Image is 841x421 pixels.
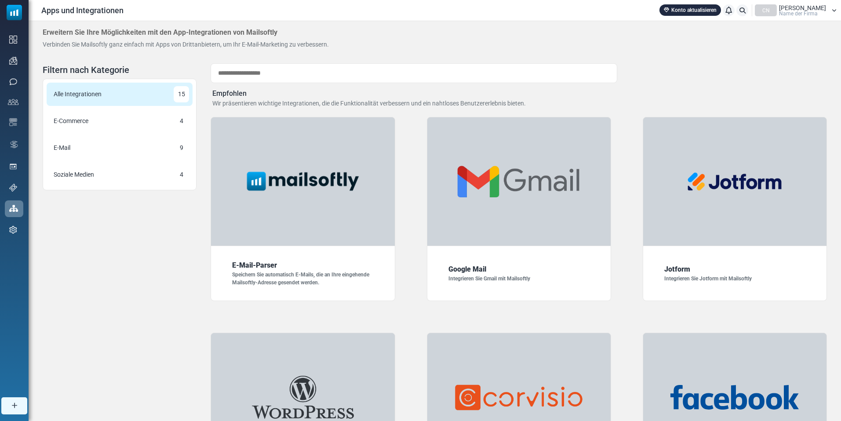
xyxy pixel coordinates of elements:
img: workflow.svg [9,139,19,149]
font: Integrieren Sie Gmail mit Mailsoftly [448,276,530,282]
font: Speichern Sie automatisch E-Mails, die an Ihre eingehende Mailsoftly-Adresse gesendet werden. [232,272,369,286]
font: E-Mail-Parser [232,261,277,269]
img: sms-icon.png [9,78,17,86]
font: 4 [180,171,183,178]
img: settings-icon.svg [9,226,17,234]
font: Jotform [664,265,690,273]
font: Konto aktualisieren [671,7,717,13]
img: support-icon.svg [9,184,17,192]
img: contacts-icon.svg [8,99,18,105]
font: CN [762,7,770,14]
font: 9 [180,144,183,151]
img: dashboard-icon.svg [9,36,17,44]
img: email-templates-icon.svg [9,118,17,126]
a: CN [PERSON_NAME] Name der Firma [755,4,837,16]
font: E-Commerce [54,117,88,124]
img: landing_pages.svg [9,163,17,171]
font: Wir präsentieren wichtige Integrationen, die die Funktionalität verbessern und ein nahtloses Benu... [212,100,526,107]
font: Erweitern Sie Ihre Möglichkeiten mit den App-Integrationen von Mailsoftly [43,28,277,36]
img: mailsoftly_icon_blue_white.svg [7,5,22,20]
font: Google Mail [448,265,486,273]
font: Empfohlen [212,89,247,98]
font: Verbinden Sie Mailsoftly ganz einfach mit Apps von Drittanbietern, um Ihr E-Mail-Marketing zu ver... [43,41,329,48]
font: [PERSON_NAME] [779,4,826,11]
font: Alle Integrationen [54,91,102,98]
font: Name der Firma [779,11,818,17]
font: Filtern nach Kategorie [43,65,129,75]
a: Konto aktualisieren [659,4,721,16]
img: campaigns-icon.png [9,57,17,65]
font: Soziale Medien [54,171,94,178]
font: 4 [180,117,183,124]
font: 15 [178,91,185,98]
font: Apps und Integrationen [41,6,124,15]
font: Integrieren Sie Jotform mit Mailsoftly [664,276,752,282]
font: E-Mail [54,144,70,151]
